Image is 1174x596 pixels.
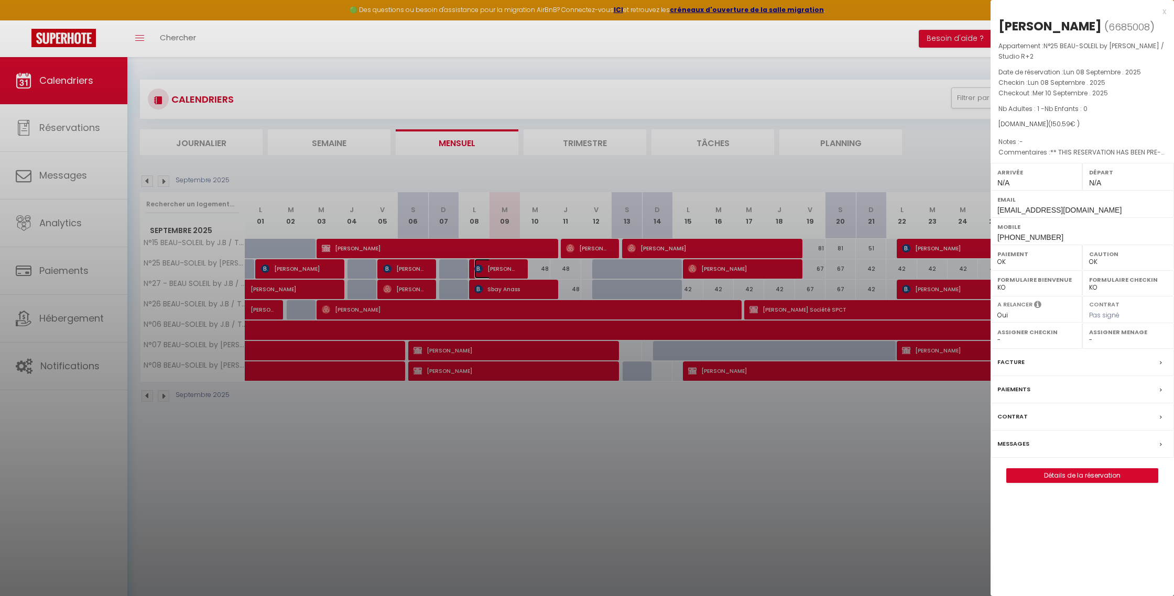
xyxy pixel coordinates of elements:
div: x [991,5,1166,18]
div: [DOMAIN_NAME] [998,119,1166,129]
label: Mobile [997,222,1167,232]
label: Facture [997,357,1025,368]
label: Email [997,194,1167,205]
span: - [1019,137,1023,146]
p: Notes : [998,137,1166,147]
label: Départ [1089,167,1167,178]
label: Assigner Menage [1089,327,1167,337]
span: 150.59 [1051,119,1070,128]
label: Formulaire Bienvenue [997,274,1075,285]
p: Checkout : [998,88,1166,98]
span: [PHONE_NUMBER] [997,233,1063,241]
label: Paiements [997,384,1030,395]
p: Appartement : [998,41,1166,62]
span: ( € ) [1048,119,1080,128]
button: Détails de la réservation [1006,468,1158,483]
span: Pas signé [1089,311,1119,319]
label: Contrat [1089,300,1119,307]
span: Mer 10 Septembre . 2025 [1032,89,1108,97]
label: Arrivée [997,167,1075,178]
a: Détails de la réservation [1007,469,1158,482]
span: Lun 08 Septembre . 2025 [1028,78,1105,87]
span: 6685008 [1108,20,1150,34]
label: Messages [997,438,1029,449]
label: Caution [1089,249,1167,259]
i: Sélectionner OUI si vous souhaiter envoyer les séquences de messages post-checkout [1034,300,1041,312]
label: Assigner Checkin [997,327,1075,337]
label: A relancer [997,300,1032,309]
label: Contrat [997,411,1028,422]
div: [PERSON_NAME] [998,18,1102,35]
span: N°25 BEAU-SOLEIL by [PERSON_NAME] / Studio R+2 [998,41,1164,61]
button: Ouvrir le widget de chat LiveChat [8,4,40,36]
span: N/A [997,179,1009,187]
p: Checkin : [998,78,1166,88]
span: N/A [1089,179,1101,187]
span: Lun 08 Septembre . 2025 [1063,68,1141,76]
span: Nb Enfants : 0 [1045,104,1088,113]
span: Nb Adultes : 1 - [998,104,1088,113]
span: [EMAIL_ADDRESS][DOMAIN_NAME] [997,206,1122,214]
label: Formulaire Checkin [1089,274,1167,285]
p: Date de réservation : [998,67,1166,78]
label: Paiement [997,249,1075,259]
span: ( ) [1104,19,1155,34]
p: Commentaires : [998,147,1166,158]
